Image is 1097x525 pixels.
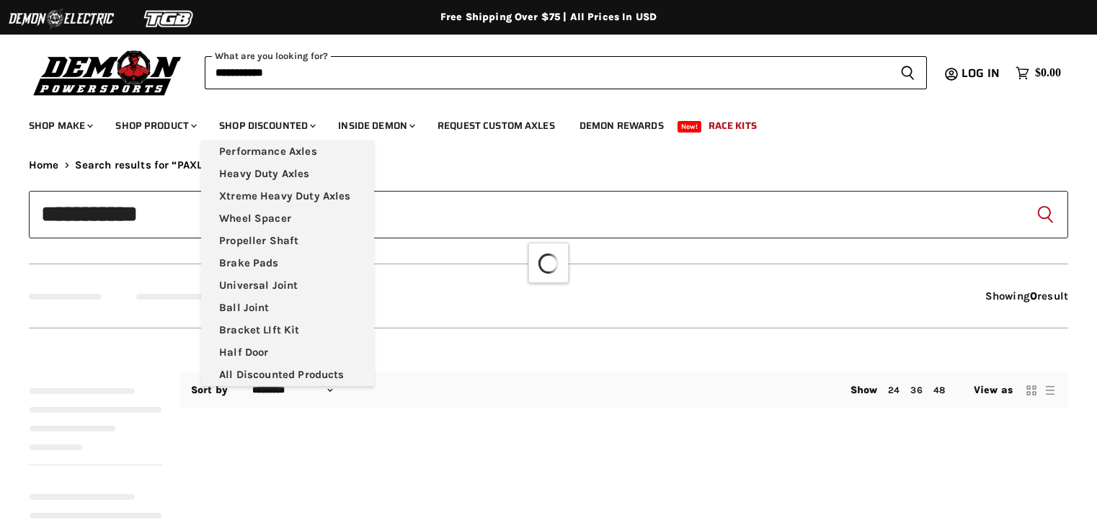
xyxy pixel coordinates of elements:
[208,111,324,140] a: Shop Discounted
[201,140,374,163] a: Performance Axles
[201,207,374,230] a: Wheel Spacer
[955,67,1008,80] a: Log in
[850,384,878,396] span: Show
[201,185,374,207] a: Xtreme Heavy Duty Axles
[191,385,228,396] label: Sort by
[201,297,374,319] a: Ball Joint
[29,191,1068,238] form: Product
[29,159,59,171] a: Home
[961,64,1000,82] span: Log in
[910,385,922,395] a: 36
[201,319,374,341] a: Bracket LIft Kit
[974,385,1013,396] span: View as
[115,5,223,32] img: TGB Logo 2
[1043,383,1057,398] button: list view
[7,5,115,32] img: Demon Electric Logo 2
[201,364,374,386] a: All Discounted Products
[1024,383,1039,398] button: grid view
[29,191,1068,238] input: Search
[201,252,374,274] a: Brake Pads
[201,274,374,297] a: Universal Joint
[1034,203,1057,226] button: Search
[18,105,1057,140] ul: Main menu
[105,111,205,140] a: Shop Product
[29,159,1068,171] nav: Breadcrumbs
[569,111,675,140] a: Demon Rewards
[678,121,702,133] span: New!
[889,56,927,89] button: Search
[888,385,900,395] a: 24
[985,290,1068,302] span: Showing result
[327,111,424,140] a: Inside Demon
[1030,290,1037,302] strong: 0
[698,111,768,140] a: Race Kits
[18,111,102,140] a: Shop Make
[205,56,889,89] input: Search
[933,385,945,395] a: 48
[75,159,277,171] span: Search results for “PAXL-6067HD” (26)
[201,140,374,386] ul: Main menu
[201,230,374,252] a: Propeller Shaft
[201,163,374,185] a: Heavy Duty Axles
[427,111,566,140] a: Request Custom Axles
[29,47,187,98] img: Demon Powersports
[1008,63,1068,84] a: $0.00
[1035,66,1061,80] span: $0.00
[201,341,374,364] a: Half Door
[205,56,927,89] form: Product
